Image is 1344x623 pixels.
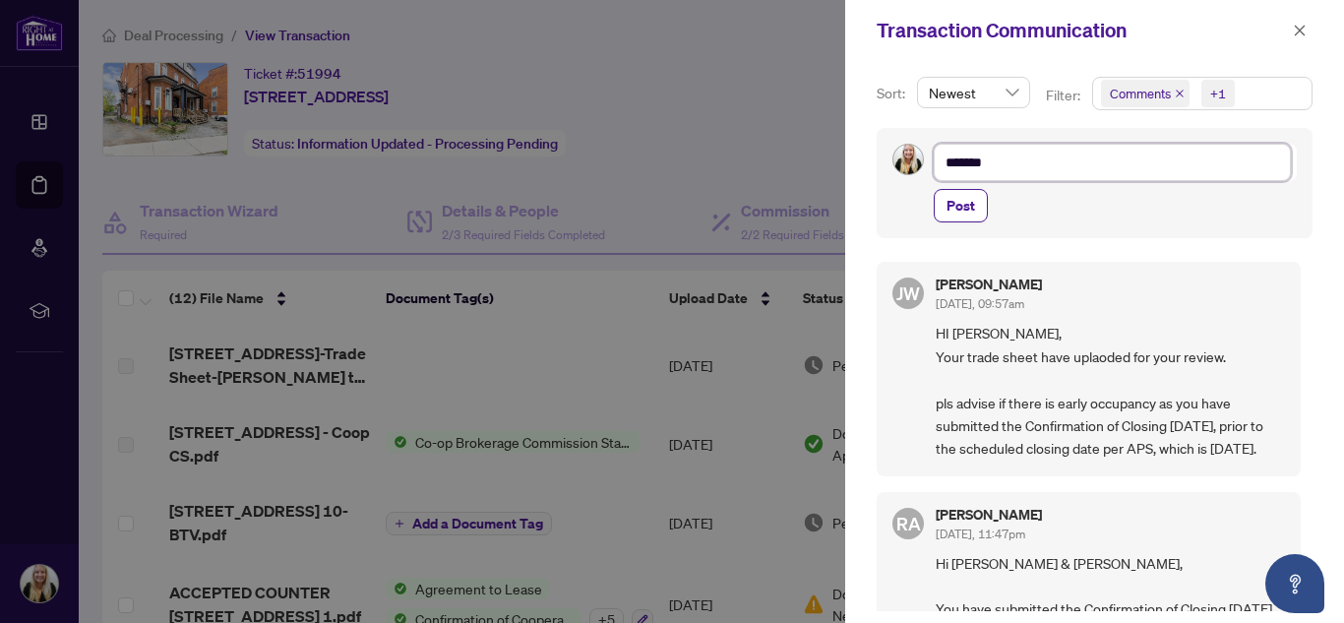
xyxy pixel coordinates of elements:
[936,278,1042,291] h5: [PERSON_NAME]
[1046,85,1083,106] p: Filter:
[896,510,921,537] span: RA
[1293,24,1307,37] span: close
[877,16,1287,45] div: Transaction Communication
[1175,89,1185,98] span: close
[1265,554,1324,613] button: Open asap
[1210,84,1226,103] div: +1
[877,83,909,104] p: Sort:
[896,280,920,307] span: JW
[936,527,1025,541] span: [DATE], 11:47pm
[934,189,988,222] button: Post
[947,190,975,221] span: Post
[936,508,1042,522] h5: [PERSON_NAME]
[893,145,923,174] img: Profile Icon
[936,296,1024,311] span: [DATE], 09:57am
[929,78,1018,107] span: Newest
[1110,84,1171,103] span: Comments
[1101,80,1190,107] span: Comments
[936,322,1285,460] span: HI [PERSON_NAME], Your trade sheet have uplaoded for your review. pls advise if there is early oc...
